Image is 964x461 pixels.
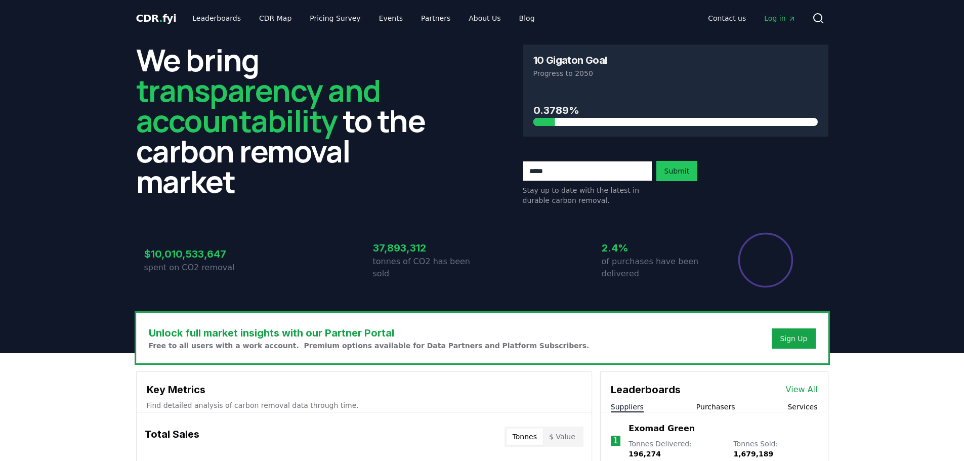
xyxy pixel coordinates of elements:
button: $ Value [543,429,581,445]
span: CDR fyi [136,12,177,24]
p: Find detailed analysis of carbon removal data through time. [147,400,581,410]
nav: Main [700,9,804,27]
p: Stay up to date with the latest in durable carbon removal. [523,185,652,205]
button: Services [787,402,817,412]
p: Tonnes Sold : [733,439,817,459]
a: About Us [460,9,509,27]
h3: Unlock full market insights with our Partner Portal [149,325,590,341]
button: Tonnes [507,429,543,445]
p: spent on CO2 removal [144,262,254,274]
button: Sign Up [772,328,815,349]
a: Pricing Survey [302,9,368,27]
a: Blog [511,9,543,27]
span: 196,274 [628,450,661,458]
button: Suppliers [611,402,644,412]
div: Percentage of sales delivered [737,232,794,288]
p: 1 [613,435,618,447]
h3: Total Sales [145,427,199,447]
h2: We bring to the carbon removal market [136,45,442,196]
span: transparency and accountability [136,69,381,141]
h3: 10 Gigaton Goal [533,55,607,65]
span: 1,679,189 [733,450,773,458]
a: Events [371,9,411,27]
h3: 0.3789% [533,103,818,118]
span: Log in [764,13,795,23]
h3: $10,010,533,647 [144,246,254,262]
a: Sign Up [780,333,807,344]
nav: Main [184,9,542,27]
a: Log in [756,9,804,27]
p: Free to all users with a work account. Premium options available for Data Partners and Platform S... [149,341,590,351]
a: CDR Map [251,9,300,27]
p: tonnes of CO2 has been sold [373,256,482,280]
a: View All [786,384,818,396]
a: Leaderboards [184,9,249,27]
a: Exomad Green [628,423,695,435]
a: Contact us [700,9,754,27]
p: Tonnes Delivered : [628,439,723,459]
p: of purchases have been delivered [602,256,711,280]
h3: Leaderboards [611,382,681,397]
button: Submit [656,161,698,181]
h3: Key Metrics [147,382,581,397]
h3: 37,893,312 [373,240,482,256]
a: Partners [413,9,458,27]
p: Progress to 2050 [533,68,818,78]
button: Purchasers [696,402,735,412]
a: CDR.fyi [136,11,177,25]
span: . [159,12,162,24]
h3: 2.4% [602,240,711,256]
